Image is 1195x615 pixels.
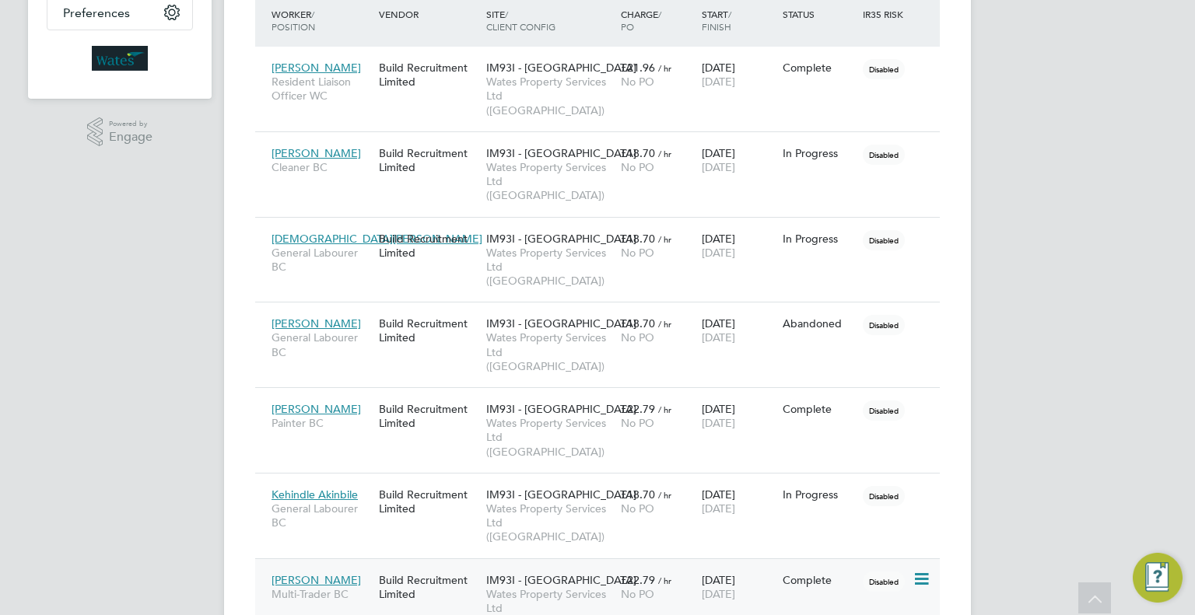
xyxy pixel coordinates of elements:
span: Disabled [863,315,905,335]
span: General Labourer BC [272,501,371,529]
div: Build Recruitment Limited [375,53,482,96]
span: Powered by [109,117,152,131]
span: Resident Liaison Officer WC [272,75,371,103]
div: Build Recruitment Limited [375,309,482,352]
span: [PERSON_NAME] [272,146,361,160]
span: Wates Property Services Ltd ([GEOGRAPHIC_DATA]) [486,160,613,203]
span: Wates Property Services Ltd ([GEOGRAPHIC_DATA]) [486,416,613,459]
span: [PERSON_NAME] [272,316,361,330]
a: [PERSON_NAME]Multi-Trader BCBuild Recruitment LimitedIM93I - [GEOGRAPHIC_DATA]Wates Property Serv... [268,564,940,578]
a: Go to home page [47,46,193,71]
div: Complete [783,402,856,416]
span: [PERSON_NAME] [272,61,361,75]
div: Build Recruitment Limited [375,394,482,438]
span: [DATE] [702,501,735,515]
div: Build Recruitment Limited [375,565,482,609]
span: / hr [658,318,671,330]
div: Build Recruitment Limited [375,224,482,267]
button: Engage Resource Center [1133,553,1183,603]
span: £18.70 [621,487,655,501]
span: / hr [658,62,671,74]
span: General Labourer BC [272,330,371,358]
a: [PERSON_NAME]Cleaner BCBuild Recruitment LimitedIM93I - [GEOGRAPHIC_DATA]Wates Property Services ... [268,138,940,151]
div: [DATE] [698,480,779,523]
a: [PERSON_NAME]Painter BCBuild Recruitment LimitedIM93I - [GEOGRAPHIC_DATA]Wates Property Services ... [268,393,940,407]
span: Kehindle Akinbile [272,487,358,501]
span: Wates Property Services Ltd ([GEOGRAPHIC_DATA]) [486,75,613,117]
span: General Labourer BC [272,246,371,274]
span: No PO [621,75,654,89]
span: IM93I - [GEOGRAPHIC_DATA] [486,316,636,330]
span: / hr [658,233,671,245]
div: Build Recruitment Limited [375,480,482,523]
span: IM93I - [GEOGRAPHIC_DATA] [486,487,636,501]
div: Complete [783,61,856,75]
span: Disabled [863,400,905,421]
span: [DEMOGRAPHIC_DATA][PERSON_NAME] [272,232,482,246]
span: Multi-Trader BC [272,587,371,601]
span: Engage [109,131,152,144]
span: £18.70 [621,232,655,246]
div: Abandoned [783,316,856,330]
a: [PERSON_NAME]Resident Liaison Officer WCBuild Recruitment LimitedIM93I - [GEOGRAPHIC_DATA]Wates P... [268,52,940,65]
div: [DATE] [698,138,779,182]
span: No PO [621,587,654,601]
span: / hr [658,148,671,159]
span: Disabled [863,230,905,250]
span: / hr [658,404,671,415]
span: IM93I - [GEOGRAPHIC_DATA] [486,573,636,587]
div: Complete [783,573,856,587]
span: £22.79 [621,573,655,587]
a: [PERSON_NAME]General Labourer BCBuild Recruitment LimitedIM93I - [GEOGRAPHIC_DATA]Wates Property ... [268,308,940,321]
span: [DATE] [702,246,735,260]
span: [PERSON_NAME] [272,573,361,587]
div: [DATE] [698,53,779,96]
span: £21.96 [621,61,655,75]
span: [PERSON_NAME] [272,402,361,416]
a: [DEMOGRAPHIC_DATA][PERSON_NAME]General Labourer BCBuild Recruitment LimitedIM93I - [GEOGRAPHIC_DA... [268,223,940,236]
span: / Client Config [486,8,555,33]
span: Wates Property Services Ltd ([GEOGRAPHIC_DATA]) [486,501,613,544]
div: In Progress [783,487,856,501]
a: Powered byEngage [87,117,153,147]
span: No PO [621,330,654,344]
span: No PO [621,501,654,515]
span: [DATE] [702,75,735,89]
span: Cleaner BC [272,160,371,174]
span: / Finish [702,8,731,33]
span: Disabled [863,59,905,79]
span: Wates Property Services Ltd ([GEOGRAPHIC_DATA]) [486,246,613,288]
span: No PO [621,416,654,430]
div: [DATE] [698,224,779,267]
span: No PO [621,160,654,174]
span: Disabled [863,486,905,506]
span: Disabled [863,571,905,592]
span: £18.70 [621,146,655,160]
span: £22.79 [621,402,655,416]
span: Wates Property Services Ltd ([GEOGRAPHIC_DATA]) [486,330,613,373]
span: IM93I - [GEOGRAPHIC_DATA] [486,232,636,246]
span: IM93I - [GEOGRAPHIC_DATA] [486,402,636,416]
span: Preferences [63,5,130,20]
span: / hr [658,489,671,501]
span: [DATE] [702,587,735,601]
img: wates-logo-retina.png [92,46,148,71]
div: [DATE] [698,565,779,609]
span: / hr [658,575,671,586]
span: IM93I - [GEOGRAPHIC_DATA] [486,146,636,160]
span: No PO [621,246,654,260]
span: [DATE] [702,330,735,344]
div: In Progress [783,232,856,246]
div: [DATE] [698,394,779,438]
div: In Progress [783,146,856,160]
span: £18.70 [621,316,655,330]
span: Painter BC [272,416,371,430]
span: / PO [621,8,661,33]
a: Kehindle AkinbileGeneral Labourer BCBuild Recruitment LimitedIM93I - [GEOGRAPHIC_DATA]Wates Prope... [268,479,940,492]
span: [DATE] [702,416,735,430]
span: Disabled [863,145,905,165]
span: [DATE] [702,160,735,174]
div: [DATE] [698,309,779,352]
span: / Position [272,8,315,33]
span: IM93I - [GEOGRAPHIC_DATA] [486,61,636,75]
